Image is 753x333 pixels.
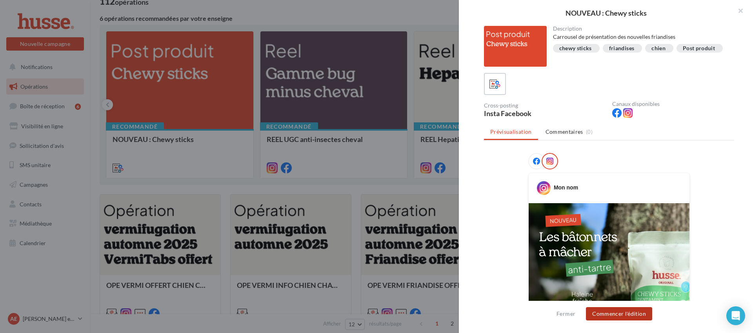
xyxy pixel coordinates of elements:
div: Canaux disponibles [612,101,734,107]
div: Open Intercom Messenger [726,306,745,325]
div: Mon nom [554,184,578,191]
span: Commentaires [546,128,583,136]
div: NOUVEAU : Chewy sticks [471,9,740,16]
button: Fermer [553,309,578,318]
div: friandises [609,45,635,51]
div: chewy sticks [559,45,592,51]
div: Carrousel de présentation des nouvelles friandises [553,33,728,41]
div: Description [553,26,728,31]
div: Insta Facebook [484,110,606,117]
div: Cross-posting [484,103,606,108]
button: Commencer l'édition [586,307,652,320]
span: (0) [586,129,593,135]
div: chien [651,45,666,51]
div: Post produit [683,45,715,51]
